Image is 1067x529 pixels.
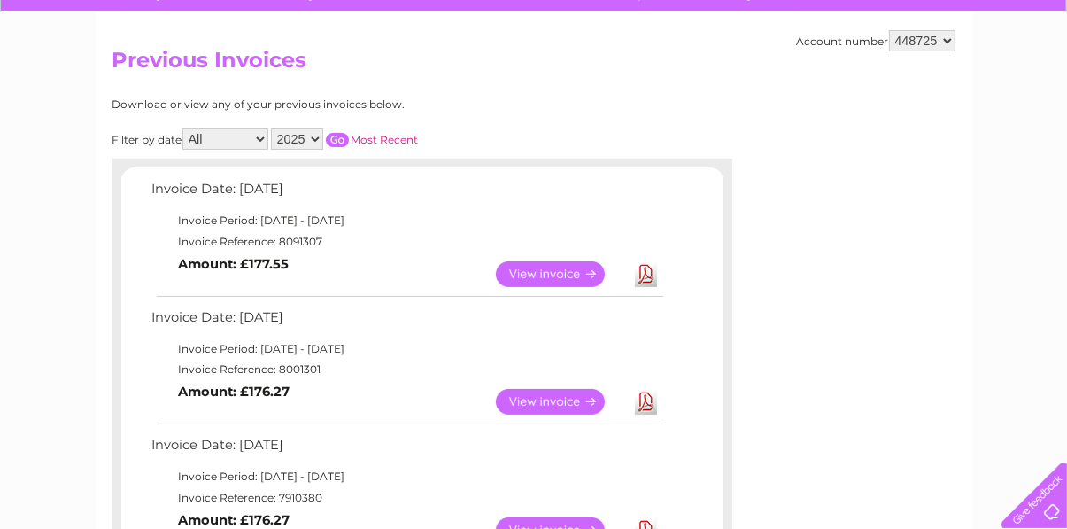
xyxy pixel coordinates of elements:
[116,10,953,86] div: Clear Business is a trading name of Verastar Limited (registered in [GEOGRAPHIC_DATA] No. 3667643...
[635,389,657,415] a: Download
[797,30,955,51] div: Account number
[913,75,939,89] a: Blog
[496,261,626,287] a: View
[800,75,839,89] a: Energy
[148,338,666,360] td: Invoice Period: [DATE] - [DATE]
[635,261,657,287] a: Download
[148,433,666,466] td: Invoice Date: [DATE]
[148,210,666,231] td: Invoice Period: [DATE] - [DATE]
[37,46,128,100] img: logo.png
[148,487,666,509] td: Invoice Reference: 7910380
[352,133,419,146] a: Most Recent
[496,389,626,415] a: View
[148,359,666,380] td: Invoice Reference: 8001301
[148,231,666,253] td: Invoice Reference: 8091307
[179,384,290,400] b: Amount: £176.27
[849,75,902,89] a: Telecoms
[733,9,855,31] a: 0333 014 3131
[148,306,666,338] td: Invoice Date: [DATE]
[148,466,666,487] td: Invoice Period: [DATE] - [DATE]
[112,48,955,82] h2: Previous Invoices
[949,75,993,89] a: Contact
[1009,75,1050,89] a: Log out
[148,177,666,210] td: Invoice Date: [DATE]
[755,75,789,89] a: Water
[179,256,290,272] b: Amount: £177.55
[112,98,577,111] div: Download or view any of your previous invoices below.
[112,128,577,150] div: Filter by date
[179,512,290,528] b: Amount: £176.27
